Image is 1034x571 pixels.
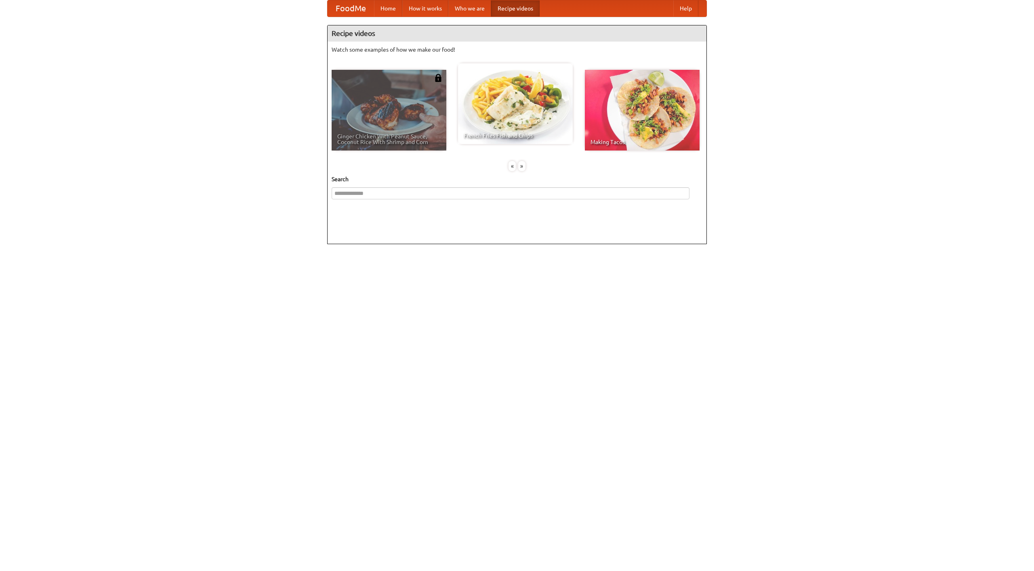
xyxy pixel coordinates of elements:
h5: Search [332,175,702,183]
a: Recipe videos [491,0,540,17]
a: Home [374,0,402,17]
p: Watch some examples of how we make our food! [332,46,702,54]
a: Who we are [448,0,491,17]
a: French Fries Fish and Chips [458,63,573,144]
h4: Recipe videos [328,25,706,42]
a: Help [673,0,698,17]
div: » [518,161,525,171]
span: French Fries Fish and Chips [464,133,567,138]
a: Making Tacos [585,70,700,151]
div: « [509,161,516,171]
img: 483408.png [434,74,442,82]
span: Making Tacos [591,139,694,145]
a: FoodMe [328,0,374,17]
a: How it works [402,0,448,17]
